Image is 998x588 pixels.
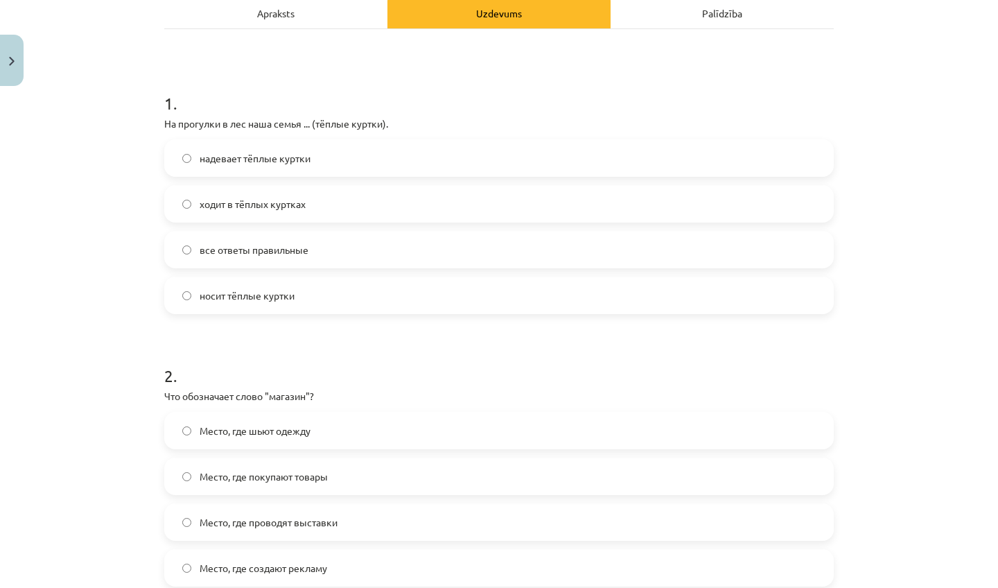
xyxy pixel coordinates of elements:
span: все ответы правильные [200,243,308,257]
input: ходит в тёплых куртках [182,200,191,209]
span: Место, где проводят выставки [200,515,338,530]
h1: 1 . [164,69,834,112]
input: носит тёплые куртки [182,291,191,300]
img: icon-close-lesson-0947bae3869378f0d4975bcd49f059093ad1ed9edebbc8119c70593378902aed.svg [9,57,15,66]
span: Место, где покупают товары [200,469,328,484]
p: Что обозначает слово "магазин"? [164,389,834,404]
span: надевает тёплые куртки [200,151,310,166]
span: носит тёплые куртки [200,288,295,303]
p: На прогулки в лес наша семья ... (тёплые куртки). [164,116,834,131]
span: ходит в тёплых куртках [200,197,306,211]
input: Место, где шьют одежду [182,426,191,435]
input: Место, где покупают товары [182,472,191,481]
span: Место, где шьют одежду [200,424,310,438]
input: все ответы правильные [182,245,191,254]
input: Место, где создают рекламу [182,564,191,573]
input: надевает тёплые куртки [182,154,191,163]
h1: 2 . [164,342,834,385]
input: Место, где проводят выставки [182,518,191,527]
span: Место, где создают рекламу [200,561,327,576]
